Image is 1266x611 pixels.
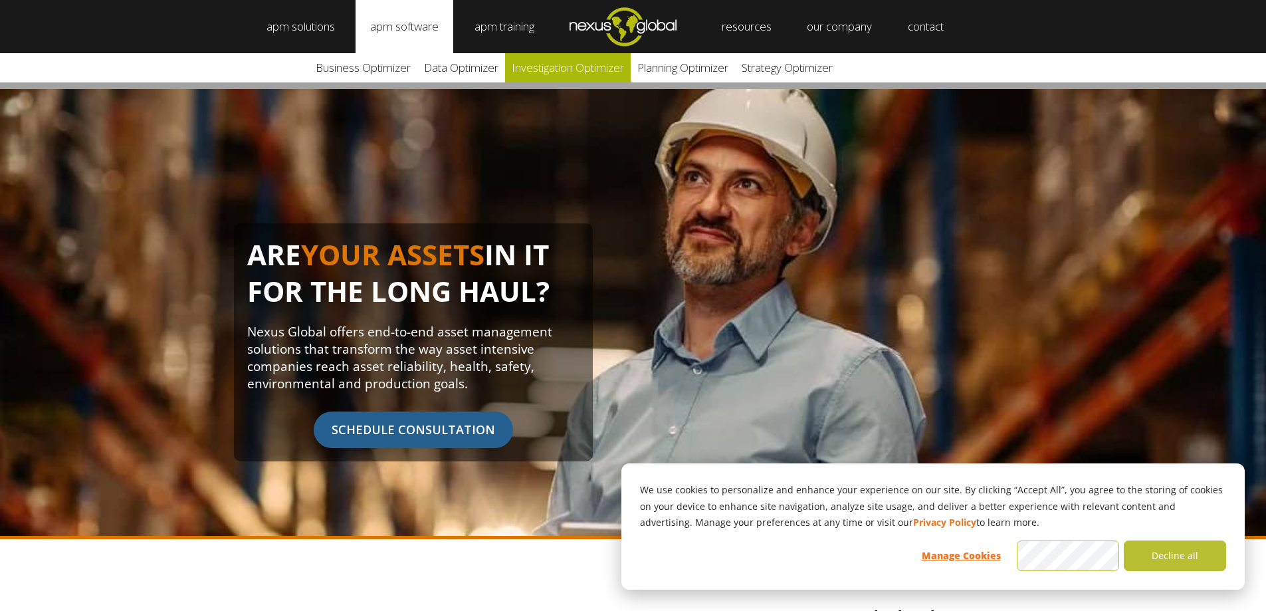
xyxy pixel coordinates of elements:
span: YOUR ASSETS [301,235,484,273]
p: We use cookies to personalize and enhance your experience on our site. By clicking “Accept All”, ... [640,482,1226,531]
a: Data Optimizer [417,53,505,82]
a: Business Optimizer [309,53,417,82]
div: Cookie banner [621,463,1245,590]
h1: ARE IN IT FOR THE LONG HAUL? [247,237,580,323]
button: Manage Cookies [910,541,1012,571]
a: Planning Optimizer [631,53,735,82]
a: Investigation Optimizer [505,53,631,82]
a: Privacy Policy [913,515,976,531]
p: Nexus Global offers end-to-end asset management solutions that transform the way asset intensive ... [247,323,580,392]
span: SCHEDULE CONSULTATION [314,412,513,448]
button: Accept all [1017,541,1119,571]
button: Decline all [1124,541,1226,571]
a: Strategy Optimizer [735,53,839,82]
